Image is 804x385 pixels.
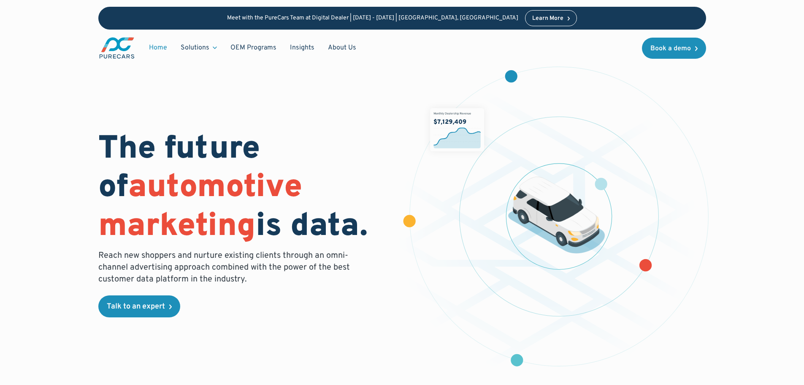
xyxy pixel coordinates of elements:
a: Book a demo [642,38,706,59]
a: OEM Programs [224,40,283,56]
a: About Us [321,40,363,56]
div: Learn More [532,16,563,22]
a: Insights [283,40,321,56]
h1: The future of is data. [98,131,392,246]
div: Book a demo [650,45,691,52]
div: Solutions [181,43,209,52]
a: Home [142,40,174,56]
img: illustration of a vehicle [508,177,605,254]
p: Meet with the PureCars Team at Digital Dealer | [DATE] - [DATE] | [GEOGRAPHIC_DATA], [GEOGRAPHIC_... [227,15,518,22]
div: Talk to an expert [107,303,165,311]
img: chart showing monthly dealership revenue of $7m [430,108,484,152]
p: Reach new shoppers and nurture existing clients through an omni-channel advertising approach comb... [98,250,355,285]
div: Solutions [174,40,224,56]
span: automotive marketing [98,168,302,247]
a: Learn More [525,10,577,26]
a: Talk to an expert [98,295,180,317]
a: main [98,36,135,60]
img: purecars logo [98,36,135,60]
